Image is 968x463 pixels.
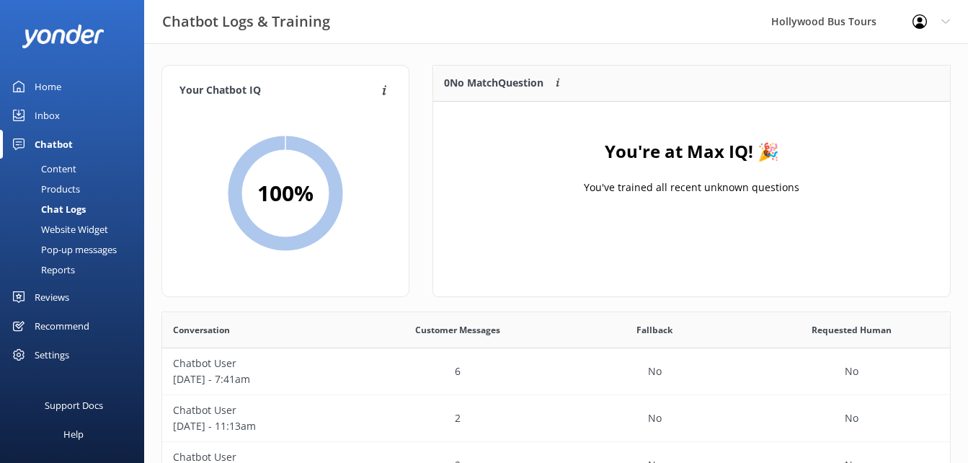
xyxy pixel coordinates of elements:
h4: You're at Max IQ! 🎉 [604,138,778,165]
div: Support Docs [45,391,103,420]
p: 0 No Match Question [444,75,543,91]
div: Website Widget [9,219,108,239]
div: Home [35,72,61,101]
div: row [162,395,950,442]
span: Fallback [636,323,672,337]
p: Chatbot User [173,402,348,418]
a: Products [9,179,144,199]
p: No [845,410,858,426]
p: [DATE] - 11:13am [173,418,348,434]
h4: Your Chatbot IQ [179,83,378,99]
p: 2 [455,410,461,426]
span: Conversation [173,323,230,337]
div: Chat Logs [9,199,86,219]
span: Customer Messages [415,323,500,337]
div: Content [9,159,76,179]
div: Settings [35,340,69,369]
div: Reports [9,260,75,280]
p: Chatbot User [173,356,348,371]
div: Reviews [35,283,69,312]
h3: Chatbot Logs & Training [162,10,330,33]
div: Recommend [35,312,89,340]
span: Requested Human [812,323,892,337]
p: You've trained all recent unknown questions [584,180,799,195]
img: yonder-white-logo.png [22,25,105,48]
p: [DATE] - 7:41am [173,371,348,387]
div: Chatbot [35,130,73,159]
div: Help [63,420,84,449]
div: Pop-up messages [9,239,117,260]
a: Reports [9,260,144,280]
h2: 100 % [257,176,314,211]
div: Inbox [35,101,60,130]
a: Content [9,159,144,179]
a: Chat Logs [9,199,144,219]
p: No [845,363,858,379]
div: grid [433,102,950,246]
a: Website Widget [9,219,144,239]
div: row [162,348,950,395]
a: Pop-up messages [9,239,144,260]
p: No [648,363,662,379]
p: 6 [455,363,461,379]
p: No [648,410,662,426]
div: Products [9,179,80,199]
